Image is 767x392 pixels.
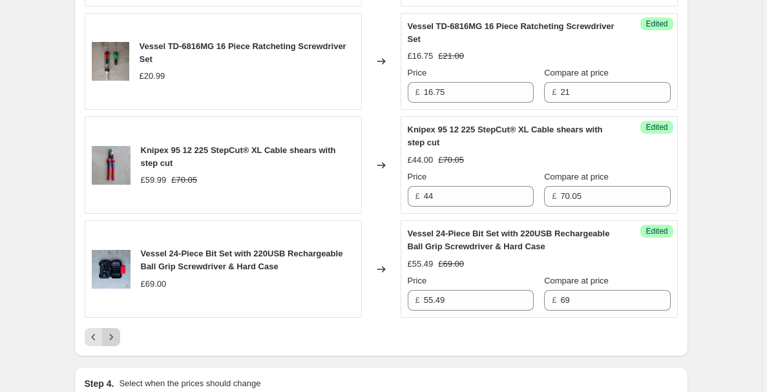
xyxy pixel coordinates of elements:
[85,377,114,390] h2: Step 4.
[646,226,667,236] span: Edited
[92,146,131,185] img: xl_step_cut_80x.png
[408,229,610,251] span: Vessel 24-Piece Bit Set with 220USB Rechargeable Ball Grip Screwdriver & Hard Case
[408,50,434,63] div: £16.75
[646,122,667,132] span: Edited
[415,191,420,201] span: £
[415,295,420,305] span: £
[408,21,615,44] span: Vessel TD-6816MG 16 Piece Ratcheting Screwdriver Set
[141,174,167,187] div: £59.99
[92,250,131,289] img: Image-937_80x.jpg
[92,42,129,81] img: NewVessel-21_80x.jpg
[408,154,434,167] div: £44.00
[119,377,260,390] p: Select when the prices should change
[140,41,346,64] span: Vessel TD-6816MG 16 Piece Ratcheting Screwdriver Set
[415,87,420,97] span: £
[85,328,103,346] button: Previous
[85,328,120,346] nav: Pagination
[544,172,609,181] span: Compare at price
[552,191,556,201] span: £
[544,276,609,285] span: Compare at price
[141,278,167,291] div: £69.00
[408,258,434,271] div: £55.49
[544,68,609,77] span: Compare at price
[140,70,165,83] div: £20.99
[438,154,464,167] strike: £70.05
[552,87,556,97] span: £
[646,19,667,29] span: Edited
[102,328,120,346] button: Next
[408,172,427,181] span: Price
[141,145,336,168] span: Knipex 95 12 225 StepCut® XL Cable shears with step cut
[408,276,427,285] span: Price
[408,68,427,77] span: Price
[438,50,464,63] strike: £21.00
[438,258,464,271] strike: £69.00
[408,125,603,147] span: Knipex 95 12 225 StepCut® XL Cable shears with step cut
[171,174,197,187] strike: £70.05
[552,295,556,305] span: £
[141,249,343,271] span: Vessel 24-Piece Bit Set with 220USB Rechargeable Ball Grip Screwdriver & Hard Case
